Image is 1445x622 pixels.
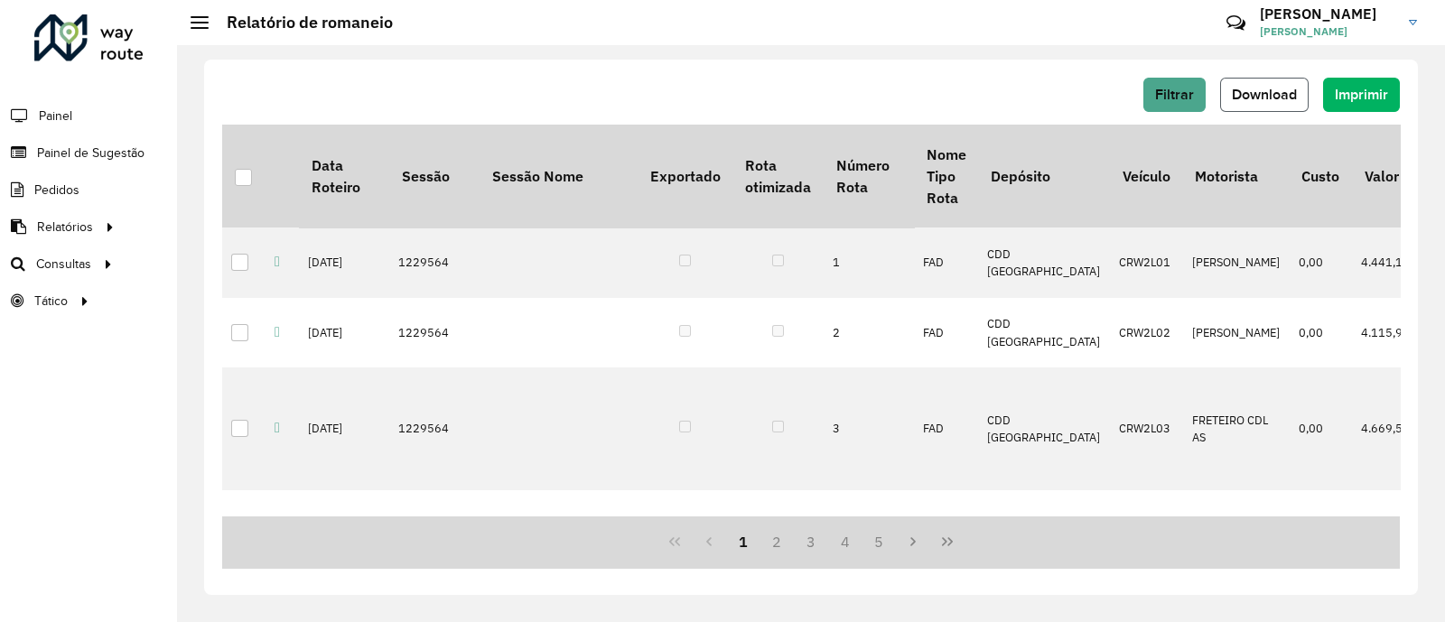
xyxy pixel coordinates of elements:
[1183,367,1290,489] td: FRETEIRO CDL AS
[1352,367,1427,489] td: 4.669,50
[1110,367,1182,489] td: CRW2L03
[34,292,68,311] span: Tático
[978,490,1110,595] td: CDD [GEOGRAPHIC_DATA]
[978,125,1110,227] th: Depósito
[1290,125,1352,227] th: Custo
[37,144,144,162] span: Painel de Sugestão
[1290,298,1352,368] td: 0,00
[389,367,480,489] td: 1229564
[638,125,732,227] th: Exportado
[824,490,914,595] td: 4
[1290,367,1352,489] td: 0,00
[1183,490,1290,595] td: FRETEIRO CDL AS
[209,13,393,32] h2: Relatório de romaneio
[1110,227,1182,298] td: CRW2L01
[1352,490,1427,595] td: 3.368,38
[1290,227,1352,298] td: 0,00
[37,218,93,237] span: Relatórios
[39,107,72,125] span: Painel
[389,125,480,227] th: Sessão
[914,298,978,368] td: FAD
[978,227,1110,298] td: CDD [GEOGRAPHIC_DATA]
[1217,4,1255,42] a: Contato Rápido
[34,181,79,200] span: Pedidos
[1183,298,1290,368] td: [PERSON_NAME]
[1143,78,1206,112] button: Filtrar
[1352,227,1427,298] td: 4.441,13
[1260,5,1395,23] h3: [PERSON_NAME]
[389,490,480,595] td: 1229564
[36,255,91,274] span: Consultas
[389,298,480,368] td: 1229564
[1110,490,1182,595] td: CRW2L04
[824,367,914,489] td: 3
[726,525,760,559] button: 1
[824,125,914,227] th: Número Rota
[824,227,914,298] td: 1
[1155,87,1194,102] span: Filtrar
[978,298,1110,368] td: CDD [GEOGRAPHIC_DATA]
[930,525,965,559] button: Last Page
[862,525,897,559] button: 5
[1110,298,1182,368] td: CRW2L02
[299,125,389,227] th: Data Roteiro
[480,125,638,227] th: Sessão Nome
[978,367,1110,489] td: CDD [GEOGRAPHIC_DATA]
[299,367,389,489] td: [DATE]
[824,298,914,368] td: 2
[1335,87,1388,102] span: Imprimir
[914,227,978,298] td: FAD
[732,125,823,227] th: Rota otimizada
[1352,298,1427,368] td: 4.115,93
[389,227,480,298] td: 1229564
[1183,125,1290,227] th: Motorista
[914,490,978,595] td: FAD
[1290,490,1352,595] td: 0,00
[299,490,389,595] td: [DATE]
[299,298,389,368] td: [DATE]
[794,525,828,559] button: 3
[1352,125,1427,227] th: Valor
[1183,227,1290,298] td: [PERSON_NAME]
[1220,78,1309,112] button: Download
[299,227,389,298] td: [DATE]
[1260,23,1395,40] span: [PERSON_NAME]
[1323,78,1400,112] button: Imprimir
[896,525,930,559] button: Next Page
[828,525,862,559] button: 4
[1232,87,1297,102] span: Download
[760,525,794,559] button: 2
[1110,125,1182,227] th: Veículo
[914,125,978,227] th: Nome Tipo Rota
[914,367,978,489] td: FAD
